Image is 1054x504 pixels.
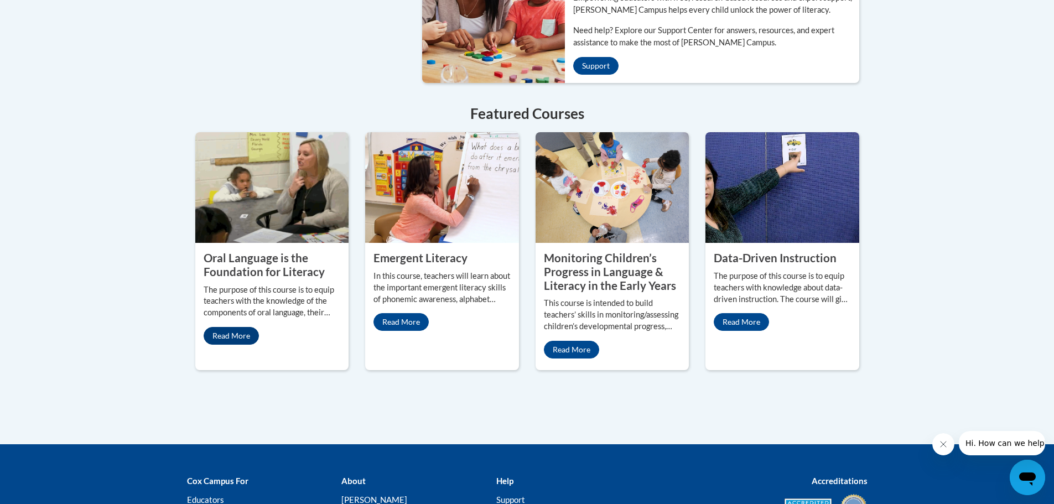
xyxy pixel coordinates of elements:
[496,476,513,486] b: Help
[544,251,676,292] property: Monitoring Children’s Progress in Language & Literacy in the Early Years
[1010,460,1045,495] iframe: Button to launch messaging window
[573,24,859,49] p: Need help? Explore our Support Center for answers, resources, and expert assistance to make the m...
[365,132,519,243] img: Emergent Literacy
[714,251,837,264] property: Data-Driven Instruction
[714,271,851,305] p: The purpose of this course is to equip teachers with knowledge about data-driven instruction. The...
[204,284,341,319] p: The purpose of this course is to equip teachers with the knowledge of the components of oral lang...
[812,476,868,486] b: Accreditations
[705,132,859,243] img: Data-Driven Instruction
[373,251,468,264] property: Emergent Literacy
[544,298,681,332] p: This course is intended to build teachers’ skills in monitoring/assessing children’s developmenta...
[536,132,689,243] img: Monitoring Children’s Progress in Language & Literacy in the Early Years
[932,433,954,455] iframe: Close message
[204,327,259,345] a: Read More
[544,341,599,358] a: Read More
[373,313,429,331] a: Read More
[341,476,366,486] b: About
[7,8,90,17] span: Hi. How can we help?
[195,103,859,124] h4: Featured Courses
[959,431,1045,455] iframe: Message from company
[204,251,325,278] property: Oral Language is the Foundation for Literacy
[195,132,349,243] img: Oral Language is the Foundation for Literacy
[714,313,769,331] a: Read More
[373,271,511,305] p: In this course, teachers will learn about the important emergent literacy skills of phonemic awar...
[187,476,248,486] b: Cox Campus For
[573,57,619,75] a: Support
